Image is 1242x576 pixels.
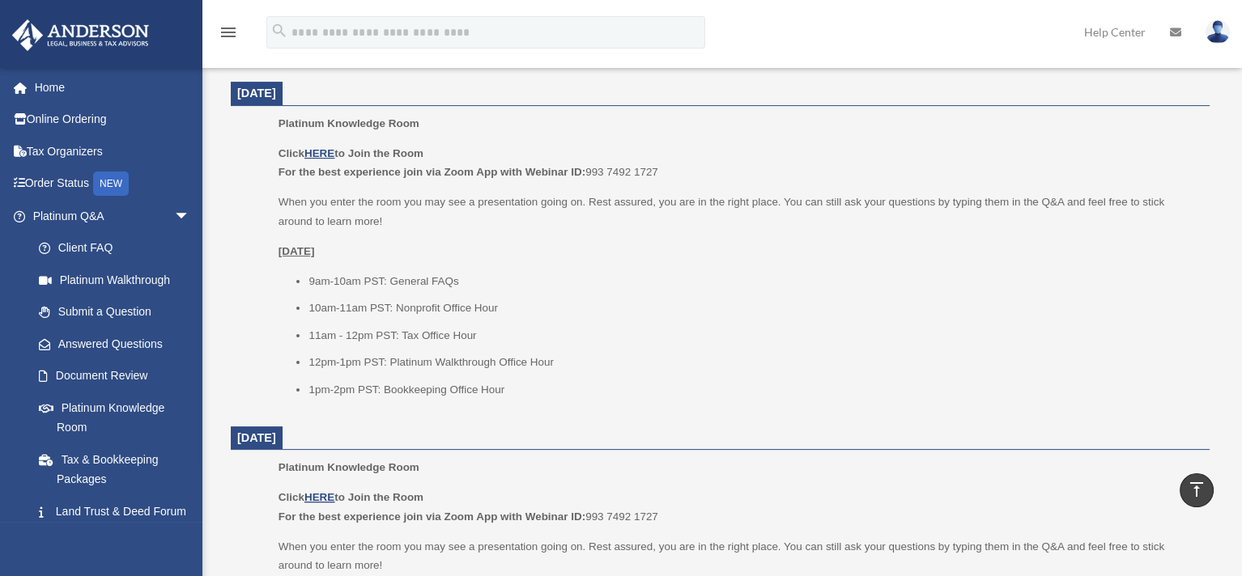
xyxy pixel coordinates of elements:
li: 11am - 12pm PST: Tax Office Hour [308,326,1198,345]
a: Land Trust & Deed Forum [23,495,215,527]
img: Anderson Advisors Platinum Portal [7,19,154,51]
i: vertical_align_top [1187,480,1206,499]
a: Home [11,71,215,104]
a: menu [219,28,238,42]
b: Click to Join the Room [279,491,423,503]
span: Platinum Knowledge Room [279,117,419,129]
a: Platinum Knowledge Room [23,392,206,443]
a: Platinum Q&Aarrow_drop_down [11,200,215,232]
a: HERE [304,491,334,503]
b: Click to Join the Room [279,147,423,159]
a: Order StatusNEW [11,167,215,201]
a: Document Review [23,360,215,392]
b: For the best experience join via Zoom App with Webinar ID: [279,166,585,178]
a: Submit a Question [23,296,215,328]
a: HERE [304,147,334,159]
span: [DATE] [237,431,276,444]
span: Platinum Knowledge Room [279,461,419,473]
span: [DATE] [237,87,276,100]
a: Answered Questions [23,328,215,360]
b: For the best experience join via Zoom App with Webinar ID: [279,510,585,523]
p: 993 7492 1727 [279,144,1198,182]
a: Online Ordering [11,104,215,136]
p: When you enter the room you may see a presentation going on. Rest assured, you are in the right p... [279,193,1198,231]
a: Tax Organizers [11,135,215,167]
a: Client FAQ [23,232,215,265]
li: 12pm-1pm PST: Platinum Walkthrough Office Hour [308,353,1198,372]
a: Tax & Bookkeeping Packages [23,443,215,495]
li: 1pm-2pm PST: Bookkeeping Office Hour [308,380,1198,400]
a: Platinum Walkthrough [23,264,215,296]
i: search [270,22,288,40]
p: 993 7492 1727 [279,488,1198,526]
u: [DATE] [279,245,315,257]
i: menu [219,23,238,42]
span: arrow_drop_down [174,200,206,233]
img: User Pic [1206,20,1230,44]
li: 9am-10am PST: General FAQs [308,272,1198,291]
div: NEW [93,172,129,196]
p: When you enter the room you may see a presentation going on. Rest assured, you are in the right p... [279,537,1198,575]
a: vertical_align_top [1180,473,1214,507]
li: 10am-11am PST: Nonprofit Office Hour [308,299,1198,318]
